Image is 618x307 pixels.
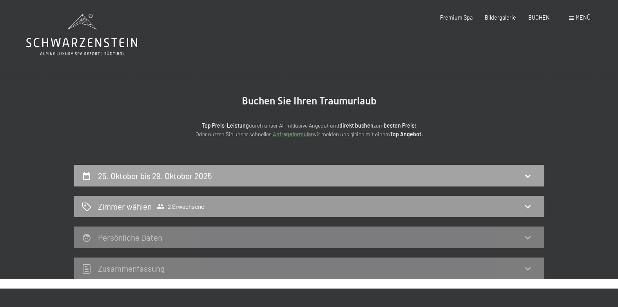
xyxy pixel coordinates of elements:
strong: Top Angebot. [390,131,423,137]
span: Buchen Sie Ihren Traumurlaub [242,95,377,107]
p: durch unser All-inklusive Angebot und zum ! Oder nutzen Sie unser schnelles wir melden uns gleich... [137,121,482,139]
a: BUCHEN [528,14,550,21]
a: Premium Spa [440,14,473,21]
strong: direkt buchen [339,122,373,129]
h2: Zimmer wählen [98,201,152,212]
h2: Zusammen­fassung [98,263,165,273]
a: Anfrageformular [273,131,313,137]
h2: 25. Oktober bis 29. Oktober 2025 [98,171,212,181]
a: Bildergalerie [485,14,516,21]
span: 2 Erwachsene [157,203,204,210]
span: Menü [576,14,591,21]
h2: Persönliche Daten [98,232,162,242]
strong: Top Preis-Leistung [202,122,249,129]
strong: besten Preis [384,122,415,129]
